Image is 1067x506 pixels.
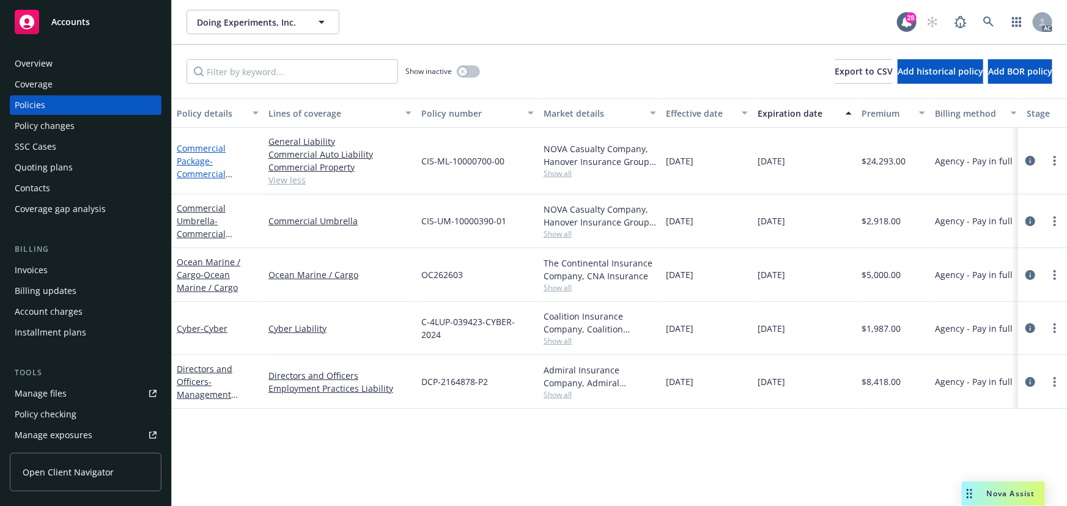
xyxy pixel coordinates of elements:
div: Billing updates [15,281,76,301]
button: Add BOR policy [988,59,1052,84]
button: Policy details [172,98,264,128]
div: Billing method [935,107,1003,120]
span: Show all [544,282,656,293]
span: Show all [544,335,656,346]
div: NOVA Casualty Company, Hanover Insurance Group, CIS Insurance Services (EPIC) [544,203,656,229]
a: Policy checking [10,405,161,424]
button: Add historical policy [898,59,983,84]
button: Lines of coverage [264,98,416,128]
span: Show all [544,168,656,178]
span: Agency - Pay in full [935,375,1013,388]
a: circleInformation [1023,375,1038,389]
a: Overview [10,54,161,73]
a: Commercial Property [268,161,412,174]
a: Commercial Auto Liability [268,148,412,161]
span: Add BOR policy [988,65,1052,77]
a: circleInformation [1023,321,1038,335]
a: Coverage [10,75,161,94]
a: Coverage gap analysis [10,199,161,219]
a: Directors and Officers [177,363,232,413]
a: Commercial Umbrella [268,215,412,227]
span: Doing Experiments, Inc. [197,16,303,29]
span: Agency - Pay in full [935,268,1013,281]
span: C-4LUP-039423-CYBER-2024 [421,315,534,341]
span: CIS-UM-10000390-01 [421,215,506,227]
a: Account charges [10,302,161,321]
a: Ocean Marine / Cargo [268,268,412,281]
span: Show inactive [405,66,452,76]
a: Cyber [177,323,227,334]
a: SSC Cases [10,137,161,156]
div: Invoices [15,260,48,280]
div: 28 [906,12,917,23]
span: Accounts [51,17,90,27]
div: Manage exposures [15,425,92,445]
div: Expiration date [758,107,838,120]
button: Expiration date [753,98,857,128]
div: Coverage [15,75,53,94]
span: [DATE] [758,322,785,335]
span: [DATE] [758,155,785,167]
a: Billing updates [10,281,161,301]
span: $1,987.00 [862,322,901,335]
div: Drag to move [962,482,977,506]
span: - Ocean Marine / Cargo [177,269,238,293]
button: Premium [857,98,930,128]
a: Invoices [10,260,161,280]
a: circleInformation [1023,214,1038,229]
span: [DATE] [758,268,785,281]
a: Report a Bug [948,10,973,34]
div: Manage files [15,384,67,403]
div: Policy checking [15,405,76,424]
span: Nova Assist [987,488,1035,499]
span: [DATE] [758,215,785,227]
a: Switch app [1005,10,1029,34]
div: Admiral Insurance Company, Admiral Insurance Group ([PERSON_NAME] Corporation), RT Specialty Insu... [544,364,656,389]
span: [DATE] [666,155,693,167]
button: Doing Experiments, Inc. [186,10,339,34]
span: - Cyber [201,323,227,334]
span: Export to CSV [835,65,893,77]
span: OC262603 [421,268,463,281]
div: Account charges [15,302,83,321]
button: Market details [539,98,661,128]
a: Contacts [10,178,161,198]
a: Commercial Package [177,142,226,193]
div: Market details [544,107,643,120]
a: more [1047,375,1062,389]
div: Policy details [177,107,245,120]
span: Agency - Pay in full [935,215,1013,227]
input: Filter by keyword... [186,59,398,84]
a: Policies [10,95,161,115]
a: more [1047,321,1062,335]
button: Policy number [416,98,539,128]
span: $24,293.00 [862,155,906,167]
a: Search [977,10,1001,34]
div: Policy changes [15,116,75,136]
span: Agency - Pay in full [935,322,1013,335]
div: Installment plans [15,323,86,342]
div: Quoting plans [15,158,73,177]
span: [DATE] [758,375,785,388]
span: - Commercial Umbrella [177,215,232,252]
span: [DATE] [666,322,693,335]
a: more [1047,214,1062,229]
a: Directors and Officers [268,369,412,382]
span: CIS-ML-10000700-00 [421,155,504,167]
div: Coalition Insurance Company, Coalition Insurance Solutions (Carrier) [544,310,656,335]
span: $8,418.00 [862,375,901,388]
a: Manage files [10,384,161,403]
div: Contacts [15,178,50,198]
div: Lines of coverage [268,107,398,120]
span: - Management Liability [177,376,238,413]
a: Policy changes [10,116,161,136]
span: $5,000.00 [862,268,901,281]
a: Accounts [10,5,161,39]
span: Manage exposures [10,425,161,445]
button: Effective date [661,98,753,128]
a: Ocean Marine / Cargo [177,256,240,293]
div: Premium [862,107,912,120]
a: Start snowing [920,10,945,34]
a: Cyber Liability [268,322,412,335]
div: NOVA Casualty Company, Hanover Insurance Group, CIS Insurance Services (EPIC) [544,142,656,168]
